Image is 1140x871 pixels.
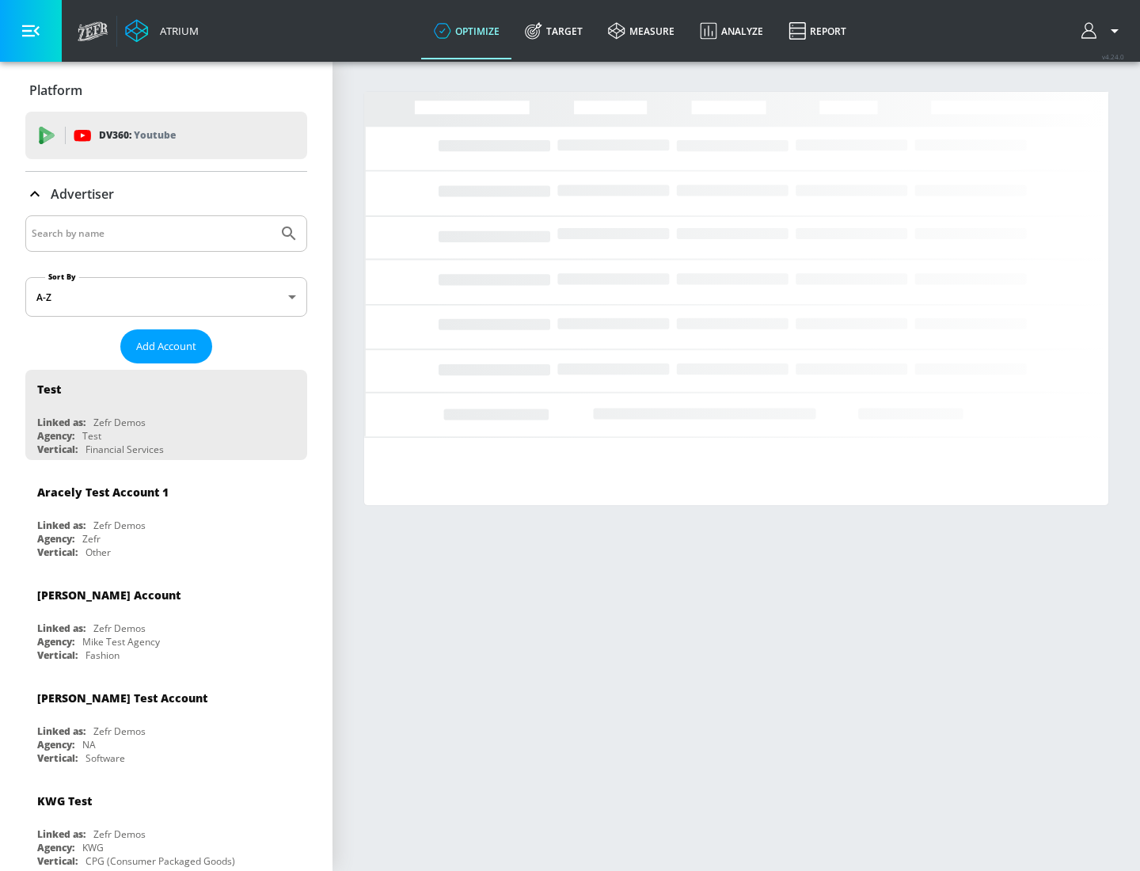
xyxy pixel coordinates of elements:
[93,622,146,635] div: Zefr Demos
[37,738,74,751] div: Agency:
[85,648,120,662] div: Fashion
[776,2,859,59] a: Report
[82,841,104,854] div: KWG
[25,277,307,317] div: A-Z
[136,337,196,356] span: Add Account
[1102,52,1124,61] span: v 4.24.0
[51,185,114,203] p: Advertiser
[82,738,96,751] div: NA
[37,793,92,808] div: KWG Test
[37,690,207,706] div: [PERSON_NAME] Test Account
[512,2,595,59] a: Target
[421,2,512,59] a: optimize
[82,429,101,443] div: Test
[25,679,307,769] div: [PERSON_NAME] Test AccountLinked as:Zefr DemosAgency:NAVertical:Software
[37,485,169,500] div: Aracely Test Account 1
[37,519,85,532] div: Linked as:
[37,382,61,397] div: Test
[125,19,199,43] a: Atrium
[25,68,307,112] div: Platform
[37,443,78,456] div: Vertical:
[37,725,85,738] div: Linked as:
[25,473,307,563] div: Aracely Test Account 1Linked as:Zefr DemosAgency:ZefrVertical:Other
[37,429,74,443] div: Agency:
[25,172,307,216] div: Advertiser
[85,443,164,456] div: Financial Services
[93,416,146,429] div: Zefr Demos
[37,622,85,635] div: Linked as:
[85,751,125,765] div: Software
[25,576,307,666] div: [PERSON_NAME] AccountLinked as:Zefr DemosAgency:Mike Test AgencyVertical:Fashion
[82,635,160,648] div: Mike Test Agency
[37,532,74,546] div: Agency:
[37,841,74,854] div: Agency:
[134,127,176,143] p: Youtube
[93,827,146,841] div: Zefr Demos
[37,546,78,559] div: Vertical:
[37,416,85,429] div: Linked as:
[93,519,146,532] div: Zefr Demos
[85,854,235,868] div: CPG (Consumer Packaged Goods)
[32,223,272,244] input: Search by name
[93,725,146,738] div: Zefr Demos
[29,82,82,99] p: Platform
[37,751,78,765] div: Vertical:
[99,127,176,144] p: DV360:
[25,112,307,159] div: DV360: Youtube
[687,2,776,59] a: Analyze
[154,24,199,38] div: Atrium
[82,532,101,546] div: Zefr
[25,370,307,460] div: TestLinked as:Zefr DemosAgency:TestVertical:Financial Services
[37,854,78,868] div: Vertical:
[37,635,74,648] div: Agency:
[37,648,78,662] div: Vertical:
[595,2,687,59] a: measure
[85,546,111,559] div: Other
[45,272,79,282] label: Sort By
[37,827,85,841] div: Linked as:
[120,329,212,363] button: Add Account
[37,588,180,603] div: [PERSON_NAME] Account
